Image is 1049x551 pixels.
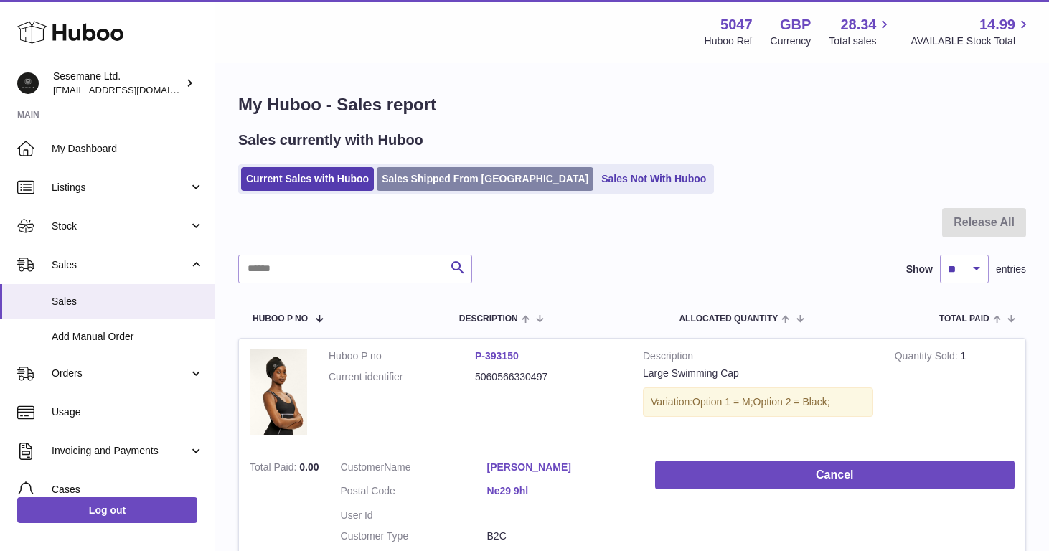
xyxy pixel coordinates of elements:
span: Option 2 = Black; [753,396,830,408]
a: Sales Shipped From [GEOGRAPHIC_DATA] [377,167,593,191]
span: Huboo P no [253,314,308,324]
td: 1 [884,339,1025,450]
h2: Sales currently with Huboo [238,131,423,150]
span: My Dashboard [52,142,204,156]
span: Description [459,314,518,324]
span: Customer [341,461,385,473]
div: Variation: [643,387,873,417]
span: Listings [52,181,189,194]
h1: My Huboo - Sales report [238,93,1026,116]
dt: Current identifier [329,370,475,384]
dd: 5060566330497 [475,370,621,384]
span: Sales [52,295,204,309]
dt: Customer Type [341,529,487,543]
strong: GBP [780,15,811,34]
span: Cases [52,483,204,496]
span: AVAILABLE Stock Total [911,34,1032,48]
span: [EMAIL_ADDRESS][DOMAIN_NAME] [53,84,211,95]
img: 50471738257750.jpeg [250,349,307,435]
a: 14.99 AVAILABLE Stock Total [911,15,1032,48]
dt: Postal Code [341,484,487,501]
img: info@soulcap.com [17,72,39,94]
span: 0.00 [299,461,319,473]
span: ALLOCATED Quantity [679,314,778,324]
a: Log out [17,497,197,523]
span: Total paid [939,314,989,324]
span: Stock [52,220,189,233]
button: Cancel [655,461,1015,490]
a: [PERSON_NAME] [487,461,634,474]
span: Usage [52,405,204,419]
span: entries [996,263,1026,276]
div: Large Swimming Cap [643,367,873,380]
strong: Quantity Sold [895,350,961,365]
a: Current Sales with Huboo [241,167,374,191]
dt: Huboo P no [329,349,475,363]
div: Currency [771,34,812,48]
a: 28.34 Total sales [829,15,893,48]
div: Huboo Ref [705,34,753,48]
span: Option 1 = M; [692,396,753,408]
a: Ne29 9hl [487,484,634,498]
span: 14.99 [979,15,1015,34]
dd: B2C [487,529,634,543]
span: Orders [52,367,189,380]
strong: 5047 [720,15,753,34]
dt: User Id [341,509,487,522]
strong: Total Paid [250,461,299,476]
span: Invoicing and Payments [52,444,189,458]
strong: Description [643,349,873,367]
span: Total sales [829,34,893,48]
a: Sales Not With Huboo [596,167,711,191]
span: Add Manual Order [52,330,204,344]
span: 28.34 [840,15,876,34]
span: Sales [52,258,189,272]
a: P-393150 [475,350,519,362]
div: Sesemane Ltd. [53,70,182,97]
dt: Name [341,461,487,478]
label: Show [906,263,933,276]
